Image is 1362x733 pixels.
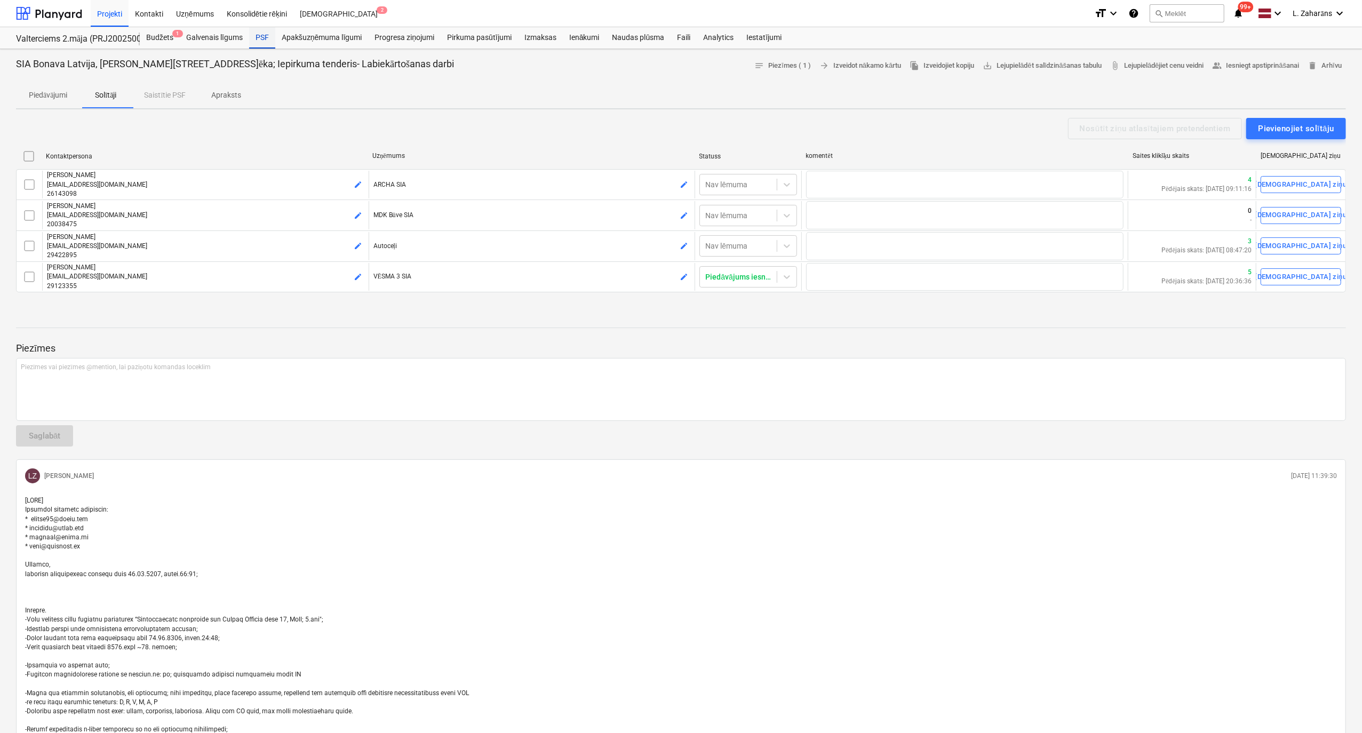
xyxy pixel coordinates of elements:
[1238,2,1253,12] span: 99+
[354,273,362,281] span: edit
[373,242,691,251] p: Autoceļi
[910,60,974,72] span: Izveidojiet kopiju
[47,242,147,250] span: [EMAIL_ADDRESS][DOMAIN_NAME]
[47,282,364,291] p: 29123355
[1161,176,1252,185] p: 4
[680,180,688,189] span: edit
[1291,472,1337,481] p: [DATE] 11:39:30
[905,58,978,74] button: Izveidojiet kopiju
[740,27,788,49] a: Iestatījumi
[180,27,249,49] a: Galvenais līgums
[699,153,798,160] div: Statuss
[680,242,688,250] span: edit
[28,472,37,480] span: LZ
[1255,179,1347,191] div: [DEMOGRAPHIC_DATA] ziņu
[47,171,364,180] p: [PERSON_NAME]
[275,27,368,49] a: Apakšuzņēmuma līgumi
[373,180,691,189] p: ARCHA SIA
[1161,268,1252,277] p: 5
[44,472,94,481] p: [PERSON_NAME]
[354,242,362,250] span: edit
[1128,7,1139,20] i: Zināšanu pamats
[373,272,691,281] p: VĒSMA 3 SIA
[1293,9,1332,18] span: L. Zaharāns
[16,58,454,70] p: SIA Bonava Latvija, [PERSON_NAME][STREET_ADDRESS]ēka; Iepirkuma tenderis- Labiekārtošanas darbi
[1308,60,1342,72] span: Arhīvu
[754,60,811,72] span: Piezīmes ( 1 )
[750,58,815,74] button: Piezīmes ( 1 )
[47,263,364,272] p: [PERSON_NAME]
[1233,7,1244,20] i: notifications
[354,211,362,220] span: edit
[1255,240,1347,252] div: [DEMOGRAPHIC_DATA] ziņu
[1258,122,1334,136] div: Pievienojiet solītāju
[1213,60,1300,72] span: Iesniegt apstiprināšanai
[806,152,1124,160] div: komentēt
[1255,271,1347,283] div: [DEMOGRAPHIC_DATA] ziņu
[819,60,901,72] span: Izveidot nākamo kārtu
[1246,118,1346,139] button: Pievienojiet solītāju
[1248,206,1252,216] p: 0
[671,27,697,49] a: Faili
[172,30,183,37] span: 1
[1161,277,1252,286] p: Pēdējais skats: [DATE] 20:36:36
[518,27,563,49] a: Izmaksas
[47,181,147,188] span: [EMAIL_ADDRESS][DOMAIN_NAME]
[16,34,127,45] div: Valterciems 2.māja (PRJ2002500) - 2601936
[1133,152,1252,160] div: Saites klikšķu skaits
[1161,237,1252,246] p: 3
[47,202,364,211] p: [PERSON_NAME]
[983,60,1102,72] span: Lejupielādēt salīdzināšanas tabulu
[606,27,671,49] a: Naudas plūsma
[1106,58,1208,74] a: Lejupielādējiet cenu veidni
[354,180,362,189] span: edit
[29,90,67,101] p: Piedāvājumi
[211,90,241,101] p: Apraksts
[46,153,364,160] div: Kontaktpersona
[1094,7,1107,20] i: format_size
[16,342,1346,355] p: Piezīmes
[1261,237,1341,254] button: [DEMOGRAPHIC_DATA] ziņu
[1261,176,1341,193] button: [DEMOGRAPHIC_DATA] ziņu
[680,273,688,281] span: edit
[1309,682,1362,733] iframe: Chat Widget
[47,211,147,219] span: [EMAIL_ADDRESS][DOMAIN_NAME]
[819,61,829,70] span: arrow_forward
[1154,9,1163,18] span: search
[441,27,518,49] a: Pirkuma pasūtījumi
[93,90,118,101] p: Solītāji
[1272,7,1285,20] i: keyboard_arrow_down
[910,61,919,70] span: file_copy
[47,233,364,242] p: [PERSON_NAME]
[1248,216,1252,225] p: -
[372,152,690,160] div: Uzņēmums
[978,58,1106,74] a: Lejupielādēt salīdzināšanas tabulu
[1213,61,1222,70] span: people_alt
[1161,246,1252,255] p: Pēdējais skats: [DATE] 08:47:20
[25,468,40,483] div: Lauris Zaharāns
[1107,7,1120,20] i: keyboard_arrow_down
[1303,58,1346,74] button: Arhīvu
[1110,60,1204,72] span: Lejupielādējiet cenu veidni
[815,58,905,74] button: Izveidot nākamo kārtu
[1261,207,1341,224] button: [DEMOGRAPHIC_DATA] ziņu
[1208,58,1304,74] button: Iesniegt apstiprināšanai
[983,61,992,70] span: save_alt
[1261,268,1341,285] button: [DEMOGRAPHIC_DATA] ziņu
[368,27,441,49] a: Progresa ziņojumi
[563,27,606,49] a: Ienākumi
[697,27,740,49] div: Analytics
[249,27,275,49] a: PSF
[680,211,688,220] span: edit
[373,211,691,220] p: MDK Būve SIA
[47,220,364,229] p: 20038475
